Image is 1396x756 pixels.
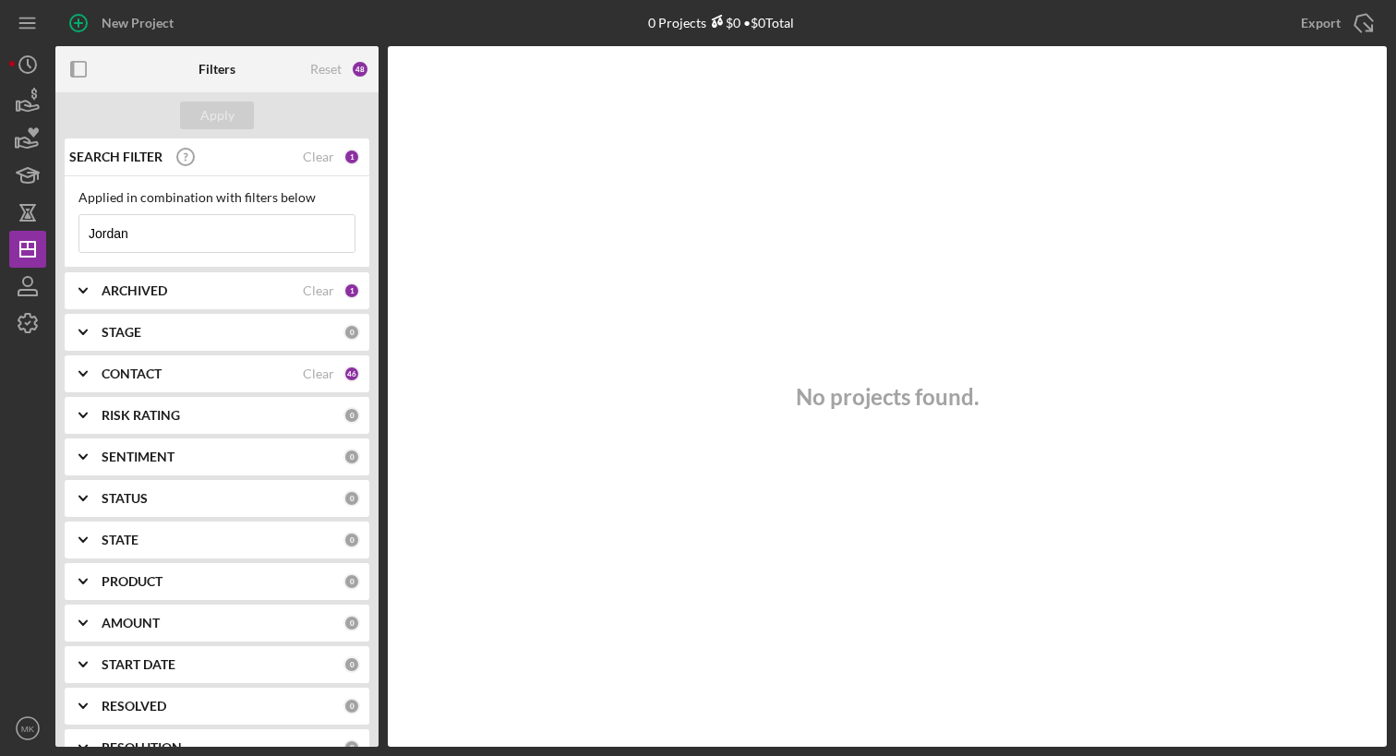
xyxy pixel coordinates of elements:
[343,149,360,165] div: 1
[796,384,979,410] h3: No projects found.
[303,366,334,381] div: Clear
[55,5,192,42] button: New Project
[343,449,360,465] div: 0
[343,615,360,631] div: 0
[1301,5,1341,42] div: Export
[343,282,360,299] div: 1
[343,532,360,548] div: 0
[69,150,162,164] b: SEARCH FILTER
[343,407,360,424] div: 0
[351,60,369,78] div: 48
[102,699,166,714] b: RESOLVED
[200,102,235,129] div: Apply
[21,724,35,734] text: MK
[1282,5,1387,42] button: Export
[102,740,182,755] b: RESOLUTION
[102,450,174,464] b: SENTIMENT
[102,657,175,672] b: START DATE
[102,366,162,381] b: CONTACT
[102,325,141,340] b: STAGE
[706,15,740,30] div: $0
[343,490,360,507] div: 0
[102,574,162,589] b: PRODUCT
[78,190,355,205] div: Applied in combination with filters below
[102,283,167,298] b: ARCHIVED
[303,283,334,298] div: Clear
[102,616,160,630] b: AMOUNT
[9,710,46,747] button: MK
[343,324,360,341] div: 0
[343,366,360,382] div: 46
[310,62,342,77] div: Reset
[343,739,360,756] div: 0
[343,573,360,590] div: 0
[180,102,254,129] button: Apply
[102,5,174,42] div: New Project
[343,656,360,673] div: 0
[102,491,148,506] b: STATUS
[343,698,360,714] div: 0
[102,533,138,547] b: STATE
[199,62,235,77] b: Filters
[303,150,334,164] div: Clear
[102,408,180,423] b: RISK RATING
[648,15,794,30] div: 0 Projects • $0 Total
